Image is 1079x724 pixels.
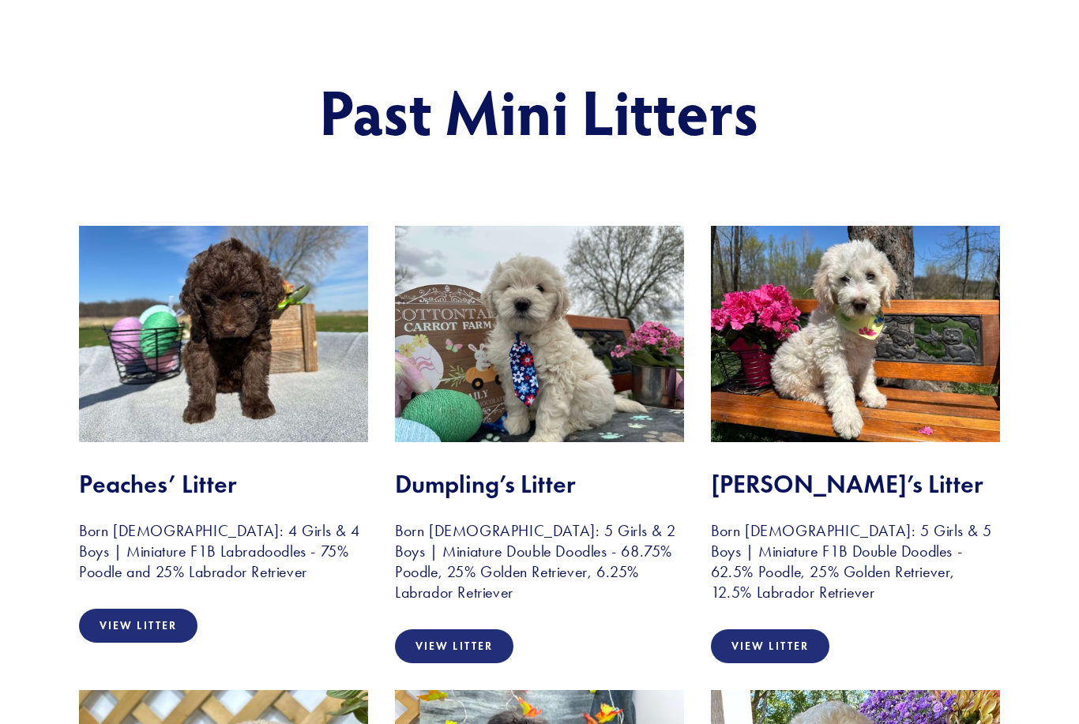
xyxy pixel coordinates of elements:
h2: Dumpling’s Litter [395,470,684,500]
a: View Litter [79,610,197,643]
a: View Litter [395,630,513,664]
h3: Born [DEMOGRAPHIC_DATA]: 5 Girls & 2 Boys | Miniature Double Doodles - 68.75% Poodle, 25% Golden ... [395,521,684,603]
h3: Born [DEMOGRAPHIC_DATA]: 5 Girls & 5 Boys | Miniature F1B Double Doodles - 62.5% Poodle, 25% Gold... [711,521,1000,603]
h1: Past Mini Litters [158,77,921,146]
a: View Litter [711,630,829,664]
h2: Peaches’ Litter [79,470,368,500]
h2: [PERSON_NAME]’s Litter [711,470,1000,500]
h3: Born [DEMOGRAPHIC_DATA]: 4 Girls & 4 Boys | Miniature F1B Labradoodles - 75% Poodle and 25% Labra... [79,521,368,583]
